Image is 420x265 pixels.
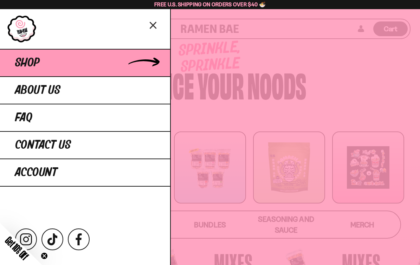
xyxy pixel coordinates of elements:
span: FAQ [15,111,32,124]
span: Get 10% Off [3,234,31,262]
span: Contact Us [15,139,71,151]
span: Account [15,166,57,179]
button: Close teaser [41,252,48,259]
button: Close menu [147,19,160,31]
span: Free U.S. Shipping on Orders over $40 🍜 [154,1,266,8]
span: Shop [15,57,40,69]
span: About Us [15,84,60,97]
